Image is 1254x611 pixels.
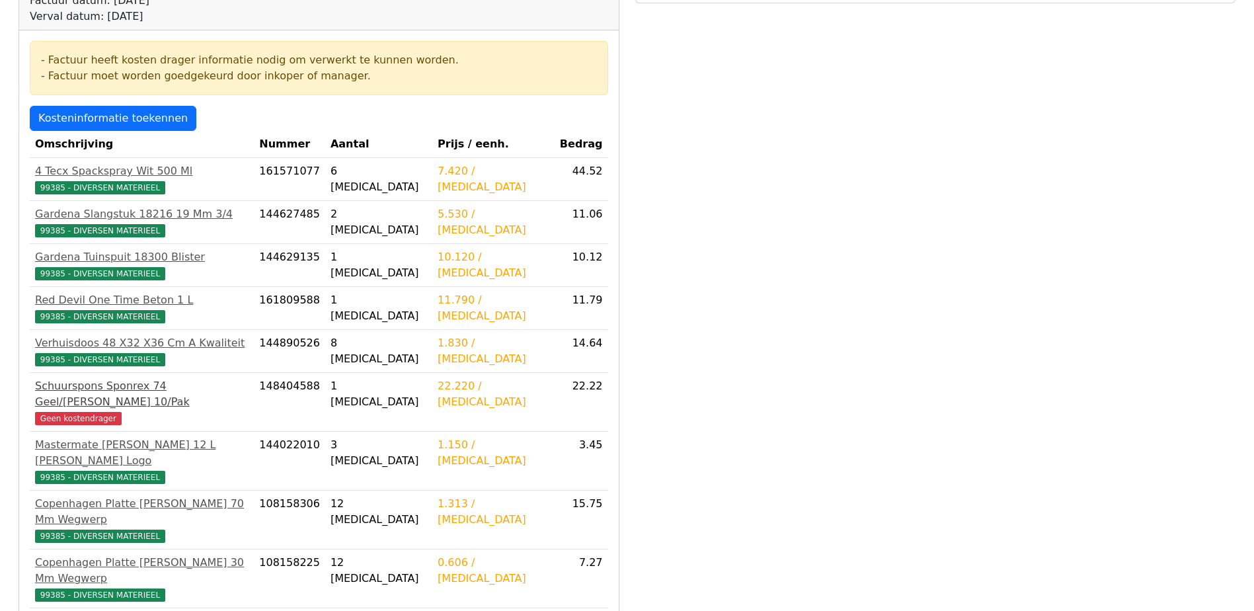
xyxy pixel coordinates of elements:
[254,244,325,287] td: 144629135
[254,491,325,550] td: 108158306
[35,530,165,543] span: 99385 - DIVERSEN MATERIEEL
[438,555,549,587] div: 0.606 / [MEDICAL_DATA]
[35,555,249,587] div: Copenhagen Platte [PERSON_NAME] 30 Mm Wegwerp
[555,550,608,608] td: 7.27
[35,163,249,195] a: 4 Tecx Spackspray Wit 500 Ml99385 - DIVERSEN MATERIEEL
[254,550,325,608] td: 108158225
[331,292,427,324] div: 1 [MEDICAL_DATA]
[35,412,122,425] span: Geen kostendrager
[555,201,608,244] td: 11.06
[438,206,549,238] div: 5.530 / [MEDICAL_DATA]
[254,330,325,373] td: 144890526
[30,9,319,24] div: Verval datum: [DATE]
[438,437,549,469] div: 1.150 / [MEDICAL_DATA]
[35,589,165,602] span: 99385 - DIVERSEN MATERIEEL
[254,287,325,330] td: 161809588
[555,158,608,201] td: 44.52
[35,496,249,528] div: Copenhagen Platte [PERSON_NAME] 70 Mm Wegwerp
[438,335,549,367] div: 1.830 / [MEDICAL_DATA]
[35,181,165,194] span: 99385 - DIVERSEN MATERIEEL
[432,131,555,158] th: Prijs / eenh.
[555,131,608,158] th: Bedrag
[331,163,427,195] div: 6 [MEDICAL_DATA]
[35,335,249,351] div: Verhuisdoos 48 X32 X36 Cm A Kwaliteit
[35,267,165,280] span: 99385 - DIVERSEN MATERIEEL
[30,131,254,158] th: Omschrijving
[35,471,165,484] span: 99385 - DIVERSEN MATERIEEL
[35,378,249,426] a: Schuurspons Sponrex 74 Geel/[PERSON_NAME] 10/PakGeen kostendrager
[254,432,325,491] td: 144022010
[331,249,427,281] div: 1 [MEDICAL_DATA]
[331,555,427,587] div: 12 [MEDICAL_DATA]
[555,330,608,373] td: 14.64
[331,496,427,528] div: 12 [MEDICAL_DATA]
[331,378,427,410] div: 1 [MEDICAL_DATA]
[438,163,549,195] div: 7.420 / [MEDICAL_DATA]
[438,249,549,281] div: 10.120 / [MEDICAL_DATA]
[555,491,608,550] td: 15.75
[331,335,427,367] div: 8 [MEDICAL_DATA]
[35,206,249,238] a: Gardena Slangstuk 18216 19 Mm 3/499385 - DIVERSEN MATERIEEL
[331,437,427,469] div: 3 [MEDICAL_DATA]
[30,106,196,131] a: Kosteninformatie toekennen
[35,555,249,602] a: Copenhagen Platte [PERSON_NAME] 30 Mm Wegwerp99385 - DIVERSEN MATERIEEL
[438,496,549,528] div: 1.313 / [MEDICAL_DATA]
[35,437,249,485] a: Mastermate [PERSON_NAME] 12 L [PERSON_NAME] Logo99385 - DIVERSEN MATERIEEL
[555,432,608,491] td: 3.45
[555,287,608,330] td: 11.79
[35,378,249,410] div: Schuurspons Sponrex 74 Geel/[PERSON_NAME] 10/Pak
[254,373,325,432] td: 148404588
[35,335,249,367] a: Verhuisdoos 48 X32 X36 Cm A Kwaliteit99385 - DIVERSEN MATERIEEL
[438,378,549,410] div: 22.220 / [MEDICAL_DATA]
[35,249,249,281] a: Gardena Tuinspuit 18300 Blister99385 - DIVERSEN MATERIEEL
[41,68,597,84] div: - Factuur moet worden goedgekeurd door inkoper of manager.
[35,437,249,469] div: Mastermate [PERSON_NAME] 12 L [PERSON_NAME] Logo
[35,496,249,544] a: Copenhagen Platte [PERSON_NAME] 70 Mm Wegwerp99385 - DIVERSEN MATERIEEL
[331,206,427,238] div: 2 [MEDICAL_DATA]
[438,292,549,324] div: 11.790 / [MEDICAL_DATA]
[35,206,249,222] div: Gardena Slangstuk 18216 19 Mm 3/4
[35,249,249,265] div: Gardena Tuinspuit 18300 Blister
[35,353,165,366] span: 99385 - DIVERSEN MATERIEEL
[325,131,432,158] th: Aantal
[555,373,608,432] td: 22.22
[254,201,325,244] td: 144627485
[35,292,249,308] div: Red Devil One Time Beton 1 L
[254,131,325,158] th: Nummer
[35,224,165,237] span: 99385 - DIVERSEN MATERIEEL
[555,244,608,287] td: 10.12
[35,163,249,179] div: 4 Tecx Spackspray Wit 500 Ml
[41,52,597,68] div: - Factuur heeft kosten drager informatie nodig om verwerkt te kunnen worden.
[35,310,165,323] span: 99385 - DIVERSEN MATERIEEL
[35,292,249,324] a: Red Devil One Time Beton 1 L99385 - DIVERSEN MATERIEEL
[254,158,325,201] td: 161571077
